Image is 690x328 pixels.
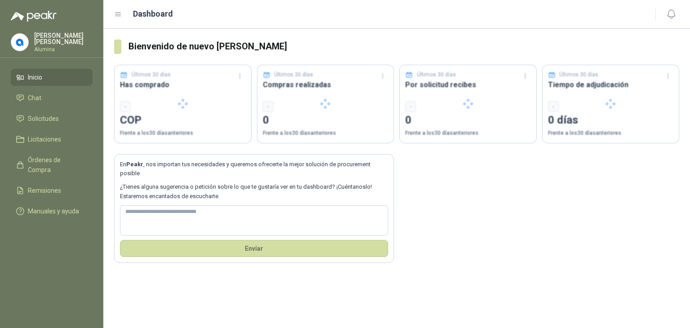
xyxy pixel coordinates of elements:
p: Alumina [34,47,93,52]
button: Envíar [120,240,388,257]
a: Órdenes de Compra [11,151,93,178]
span: Remisiones [28,186,61,195]
a: Solicitudes [11,110,93,127]
img: Logo peakr [11,11,57,22]
b: Peakr [126,161,143,168]
a: Licitaciones [11,131,93,148]
span: Manuales y ayuda [28,206,79,216]
h3: Bienvenido de nuevo [PERSON_NAME] [128,40,679,53]
a: Manuales y ayuda [11,203,93,220]
p: En , nos importan tus necesidades y queremos ofrecerte la mejor solución de procurement posible. [120,160,388,178]
a: Chat [11,89,93,106]
img: Company Logo [11,34,28,51]
a: Remisiones [11,182,93,199]
span: Licitaciones [28,134,61,144]
span: Solicitudes [28,114,59,124]
span: Inicio [28,72,42,82]
span: Chat [28,93,41,103]
a: Inicio [11,69,93,86]
h1: Dashboard [133,8,173,20]
p: ¿Tienes alguna sugerencia o petición sobre lo que te gustaría ver en tu dashboard? ¡Cuéntanoslo! ... [120,182,388,201]
p: [PERSON_NAME] [PERSON_NAME] [34,32,93,45]
span: Órdenes de Compra [28,155,84,175]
